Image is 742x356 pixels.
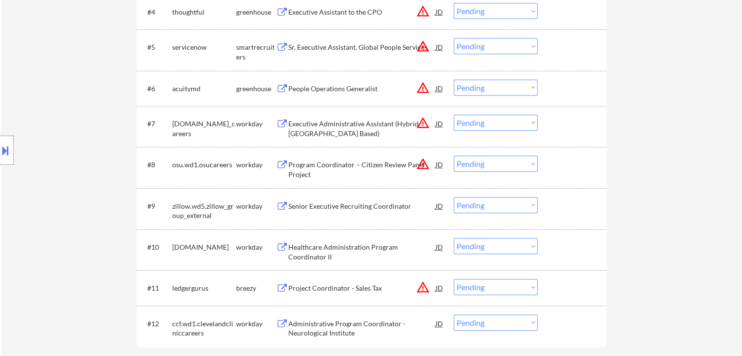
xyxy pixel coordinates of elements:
[435,197,444,215] div: JD
[172,160,236,170] div: osu.wd1.osucareers
[416,4,430,18] button: warning_amber
[435,238,444,256] div: JD
[172,119,236,138] div: [DOMAIN_NAME]_careers
[288,7,436,17] div: Executive Assistant to the CPO
[236,119,276,129] div: workday
[172,84,236,94] div: acuitymd
[147,7,164,17] div: #4
[172,7,236,17] div: thoughtful
[435,115,444,132] div: JD
[435,79,444,97] div: JD
[288,242,436,261] div: Healthcare Administration Program Coordinator II
[288,160,436,179] div: Program Coordinator – Citizen Review Panel Project
[236,201,276,211] div: workday
[172,283,236,293] div: ledgergurus
[147,242,164,252] div: #10
[435,315,444,332] div: JD
[236,160,276,170] div: workday
[288,283,436,293] div: Project Coordinator - Sales Tax
[236,242,276,252] div: workday
[172,201,236,220] div: zillow.wd5.zillow_group_external
[236,7,276,17] div: greenhouse
[288,201,436,211] div: Senior Executive Recruiting Coordinator
[172,242,236,252] div: [DOMAIN_NAME]
[172,319,236,338] div: ccf.wd1.clevelandcliniccareers
[416,116,430,130] button: warning_amber
[236,84,276,94] div: greenhouse
[147,319,164,329] div: #12
[288,42,436,52] div: Sr. Executive Assistant, Global People Services
[172,42,236,52] div: servicenow
[416,40,430,53] button: warning_amber
[288,319,436,338] div: Administrative Program Coordinator - Neurological Institute
[416,157,430,171] button: warning_amber
[288,84,436,94] div: People Operations Generalist
[236,283,276,293] div: breezy
[435,3,444,20] div: JD
[236,319,276,329] div: workday
[236,42,276,61] div: smartrecruiters
[147,42,164,52] div: #5
[416,81,430,95] button: warning_amber
[288,119,436,138] div: Executive Administrative Assistant (Hybrid- [GEOGRAPHIC_DATA] Based)
[435,38,444,56] div: JD
[435,156,444,173] div: JD
[435,279,444,297] div: JD
[147,283,164,293] div: #11
[416,280,430,294] button: warning_amber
